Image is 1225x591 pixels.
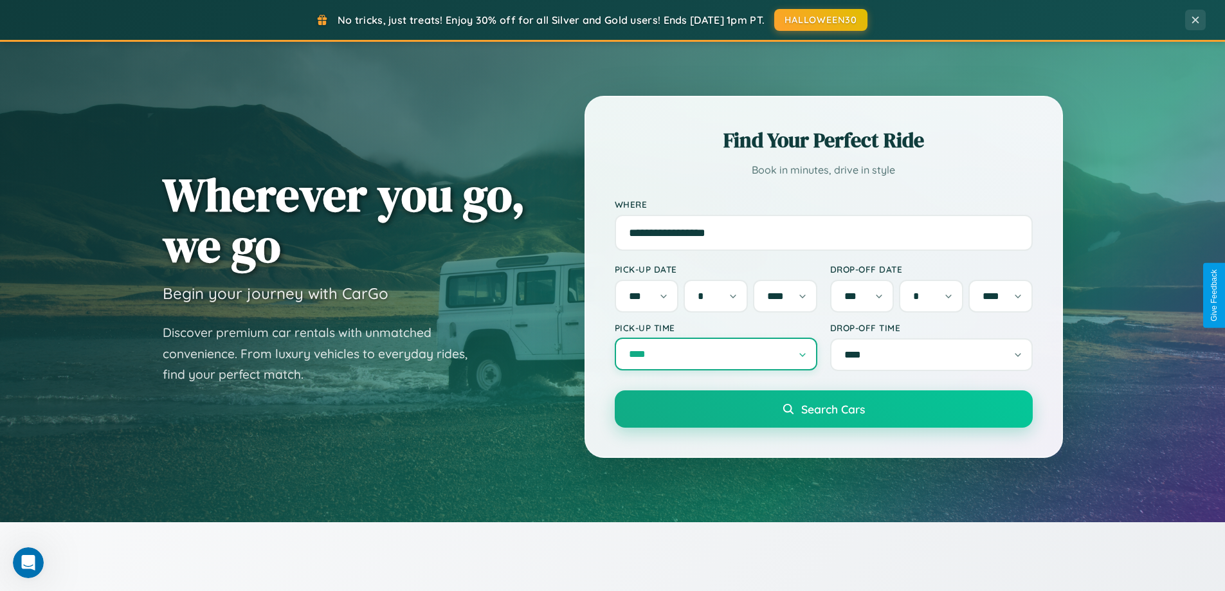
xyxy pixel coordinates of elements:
label: Where [615,199,1033,210]
h1: Wherever you go, we go [163,169,525,271]
button: HALLOWEEN30 [774,9,867,31]
button: Search Cars [615,390,1033,428]
h2: Find Your Perfect Ride [615,126,1033,154]
p: Book in minutes, drive in style [615,161,1033,179]
iframe: Intercom live chat [13,547,44,578]
label: Pick-up Date [615,264,817,275]
p: Discover premium car rentals with unmatched convenience. From luxury vehicles to everyday rides, ... [163,322,484,385]
div: Give Feedback [1210,269,1219,322]
span: Search Cars [801,402,865,416]
label: Pick-up Time [615,322,817,333]
span: No tricks, just treats! Enjoy 30% off for all Silver and Gold users! Ends [DATE] 1pm PT. [338,14,765,26]
label: Drop-off Date [830,264,1033,275]
h3: Begin your journey with CarGo [163,284,388,303]
label: Drop-off Time [830,322,1033,333]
